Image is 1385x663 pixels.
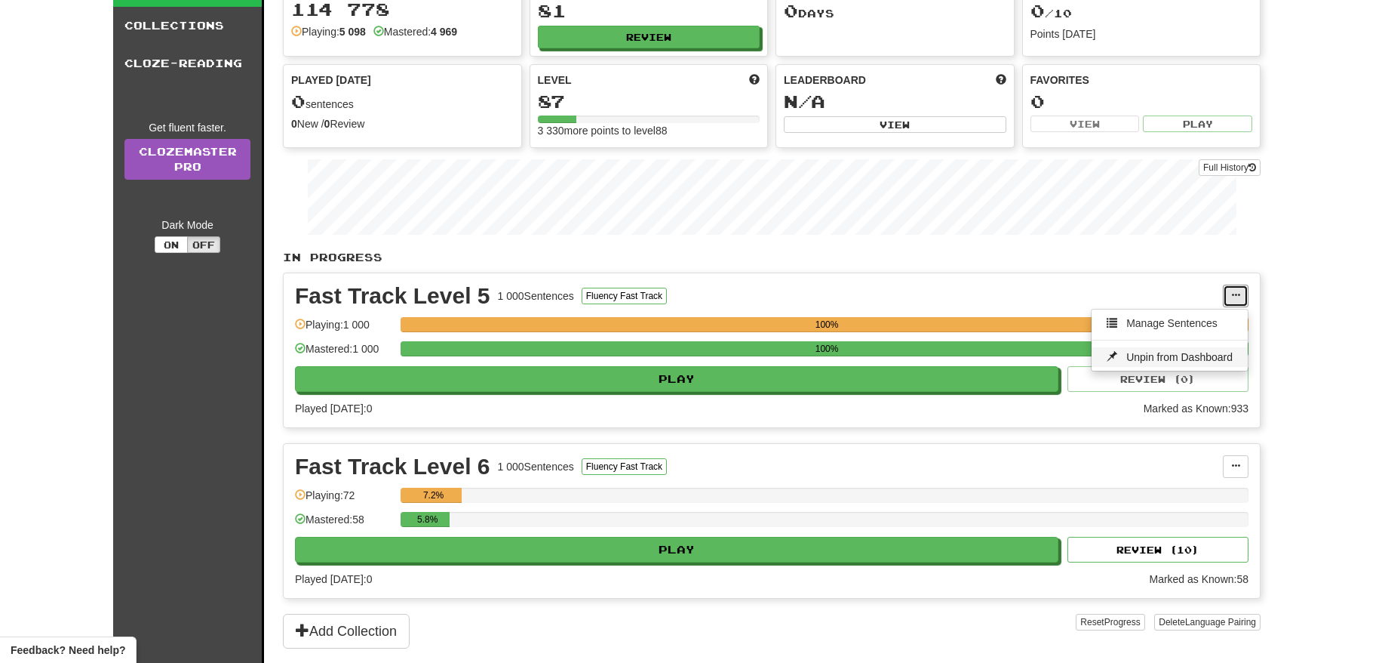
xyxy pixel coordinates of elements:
[538,2,760,20] div: 81
[498,288,574,304] div: 1 000 Sentences
[295,317,393,342] div: Playing: 1 000
[283,614,410,649] button: Add Collection
[405,341,1248,356] div: 100%
[1092,313,1248,333] a: Manage Sentences
[1199,159,1261,176] button: Full History
[295,341,393,366] div: Mastered: 1 000
[113,45,262,82] a: Cloze-Reading
[1030,116,1140,132] button: View
[1076,614,1144,631] button: ResetProgress
[124,217,250,233] div: Dark Mode
[405,317,1248,332] div: 100%
[124,139,250,180] a: ClozemasterPro
[187,236,220,253] button: Off
[996,72,1006,88] span: This week in points, UTC
[1092,347,1248,367] a: Unpin from Dashboard
[1104,617,1141,628] span: Progress
[124,120,250,135] div: Get fluent faster.
[295,573,372,585] span: Played [DATE]: 0
[295,488,393,513] div: Playing: 72
[1126,317,1218,329] span: Manage Sentences
[291,118,297,130] strong: 0
[431,26,457,38] strong: 4 969
[1030,26,1253,42] div: Points [DATE]
[1154,614,1261,631] button: DeleteLanguage Pairing
[498,459,574,474] div: 1 000 Sentences
[291,92,514,112] div: sentences
[1030,7,1072,20] span: / 10
[784,72,866,88] span: Leaderboard
[1030,72,1253,88] div: Favorites
[339,26,366,38] strong: 5 098
[749,72,760,88] span: Score more points to level up
[538,26,760,48] button: Review
[373,24,457,39] div: Mastered:
[405,488,462,503] div: 7.2%
[582,458,667,475] button: Fluency Fast Track
[11,643,125,658] span: Open feedback widget
[155,236,188,253] button: On
[582,288,667,304] button: Fluency Fast Track
[113,7,262,45] a: Collections
[1143,116,1252,132] button: Play
[1067,537,1248,563] button: Review (10)
[1149,572,1248,587] div: Marked as Known: 58
[291,116,514,131] div: New / Review
[295,537,1058,563] button: Play
[295,402,372,415] span: Played [DATE]: 0
[538,123,760,138] div: 3 330 more points to level 88
[405,512,450,527] div: 5.8%
[1144,401,1248,416] div: Marked as Known: 933
[784,2,1006,21] div: Day s
[324,118,330,130] strong: 0
[538,92,760,111] div: 87
[784,116,1006,133] button: View
[1185,617,1256,628] span: Language Pairing
[283,250,1261,265] p: In Progress
[295,512,393,537] div: Mastered: 58
[538,72,572,88] span: Level
[1030,92,1253,111] div: 0
[1126,351,1233,363] span: Unpin from Dashboard
[291,91,306,112] span: 0
[1067,366,1248,392] button: Review (0)
[291,72,371,88] span: Played [DATE]
[295,366,1058,392] button: Play
[784,91,825,112] span: N/A
[291,24,366,39] div: Playing:
[295,455,490,478] div: Fast Track Level 6
[295,285,490,307] div: Fast Track Level 5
